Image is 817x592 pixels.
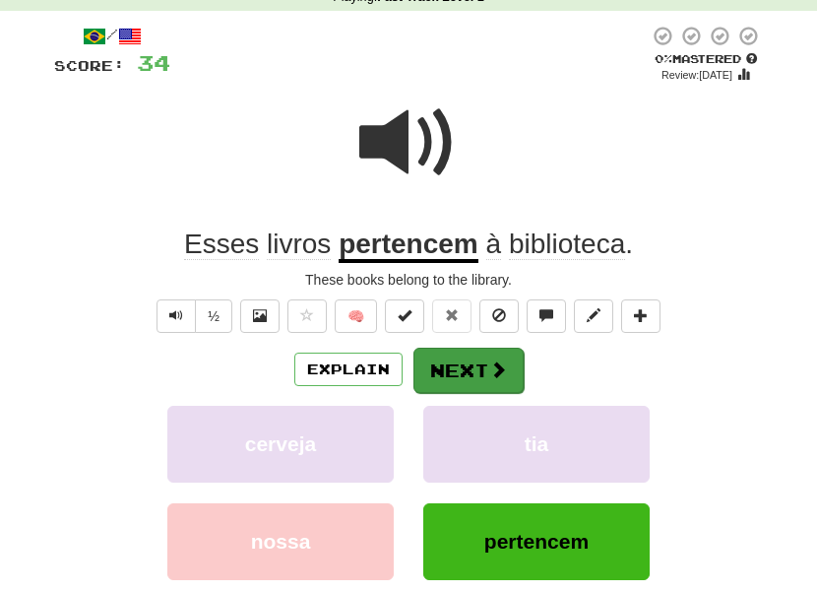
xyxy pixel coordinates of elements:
button: Show image (alt+x) [240,299,280,333]
span: tia [525,432,549,455]
span: 0 % [655,52,672,65]
button: Explain [294,353,403,386]
span: pertencem [484,530,589,553]
span: nossa [251,530,311,553]
button: Add to collection (alt+a) [621,299,660,333]
button: pertencem [423,503,650,580]
div: / [54,25,170,49]
span: cerveja [245,432,316,455]
span: . [478,229,633,260]
button: Reset to 0% Mastered (alt+r) [432,299,471,333]
span: livros [267,229,331,260]
small: Review: [DATE] [661,69,732,81]
div: Mastered [649,51,763,67]
span: biblioteca [509,229,625,260]
button: cerveja [167,406,394,483]
button: Ignore sentence (alt+i) [479,299,519,333]
div: These books belong to the library. [54,270,763,290]
div: Text-to-speech controls [153,299,232,333]
u: pertencem [339,229,478,263]
button: Set this sentence to 100% Mastered (alt+m) [385,299,424,333]
span: à [486,229,502,260]
button: Play sentence audio (ctl+space) [157,299,196,333]
button: tia [423,406,650,483]
button: Discuss sentence (alt+u) [527,299,566,333]
button: Edit sentence (alt+d) [574,299,613,333]
button: 🧠 [335,299,377,333]
span: Esses [184,229,259,260]
span: 34 [137,50,170,75]
button: nossa [167,503,394,580]
button: Next [413,348,524,393]
button: ½ [195,299,232,333]
span: Score: [54,57,125,74]
button: Favorite sentence (alt+f) [287,299,327,333]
